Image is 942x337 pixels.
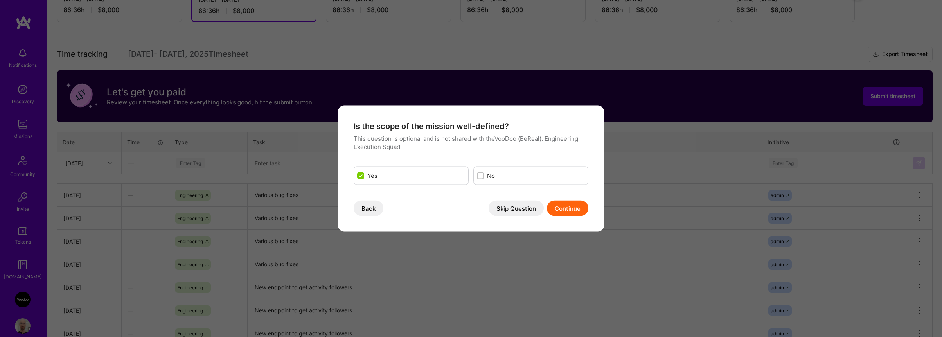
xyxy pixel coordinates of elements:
p: This question is optional and is not shared with the VooDoo (BeReal): Engineering Execution Squad . [354,134,588,151]
button: Continue [547,201,588,216]
h4: Is the scope of the mission well-defined? [354,121,588,131]
label: No [487,172,585,180]
div: modal [338,106,604,232]
button: Skip Question [489,201,544,216]
button: Back [354,201,383,216]
label: Yes [367,172,465,180]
